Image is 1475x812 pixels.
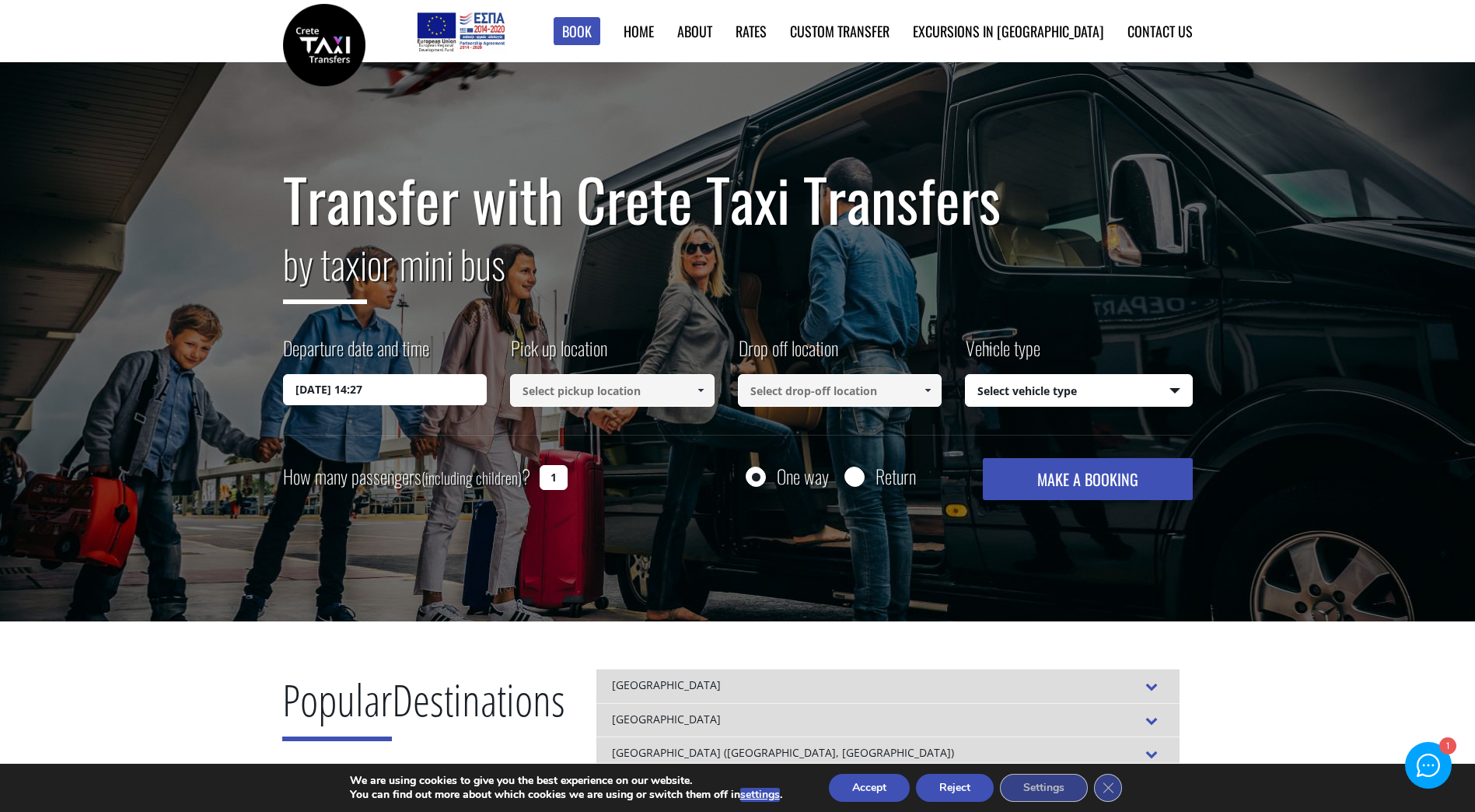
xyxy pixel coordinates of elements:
label: One way [777,467,829,486]
a: Crete Taxi Transfers | Safe Taxi Transfer Services from to Heraklion Airport, Chania Airport, Ret... [283,35,365,51]
a: Show All Items [915,374,941,407]
div: 1 [1439,737,1456,754]
small: (including children) [421,466,522,489]
input: Select pickup location [510,374,715,407]
label: Drop off location [738,334,838,374]
a: Show All Items [687,374,713,407]
a: Custom Transfer [790,21,890,41]
button: Reject [916,774,994,802]
span: by taxi [283,234,367,304]
label: Vehicle type [965,334,1040,374]
span: Popular [282,670,392,741]
label: Return [876,467,916,486]
label: How many passengers ? [283,458,530,496]
button: Accept [829,774,910,802]
label: Pick up location [510,334,607,374]
button: Settings [1000,774,1088,802]
input: Select drop-off location [738,374,942,407]
a: Contact us [1127,21,1193,41]
a: Book [554,17,600,46]
h2: Destinations [282,669,565,753]
img: e-bannersEUERDF180X90.jpg [414,8,507,54]
div: [GEOGRAPHIC_DATA] ([GEOGRAPHIC_DATA], [GEOGRAPHIC_DATA]) [596,737,1180,771]
div: [GEOGRAPHIC_DATA] [596,703,1180,737]
h2: or mini bus [283,232,1193,316]
div: [GEOGRAPHIC_DATA] [596,669,1180,703]
h1: Transfer with Crete Taxi Transfers [283,166,1193,232]
button: MAKE A BOOKING [983,458,1192,500]
p: You can find out more about which cookies we are using or switch them off in . [350,788,782,802]
a: Rates [736,21,767,41]
a: Home [624,21,654,41]
a: Excursions in [GEOGRAPHIC_DATA] [913,21,1104,41]
a: About [677,21,712,41]
button: Close GDPR Cookie Banner [1094,774,1122,802]
img: Crete Taxi Transfers | Safe Taxi Transfer Services from to Heraklion Airport, Chania Airport, Ret... [283,4,365,86]
p: We are using cookies to give you the best experience on our website. [350,774,782,788]
button: settings [740,788,780,802]
label: Departure date and time [283,334,429,374]
span: Select vehicle type [966,375,1192,408]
